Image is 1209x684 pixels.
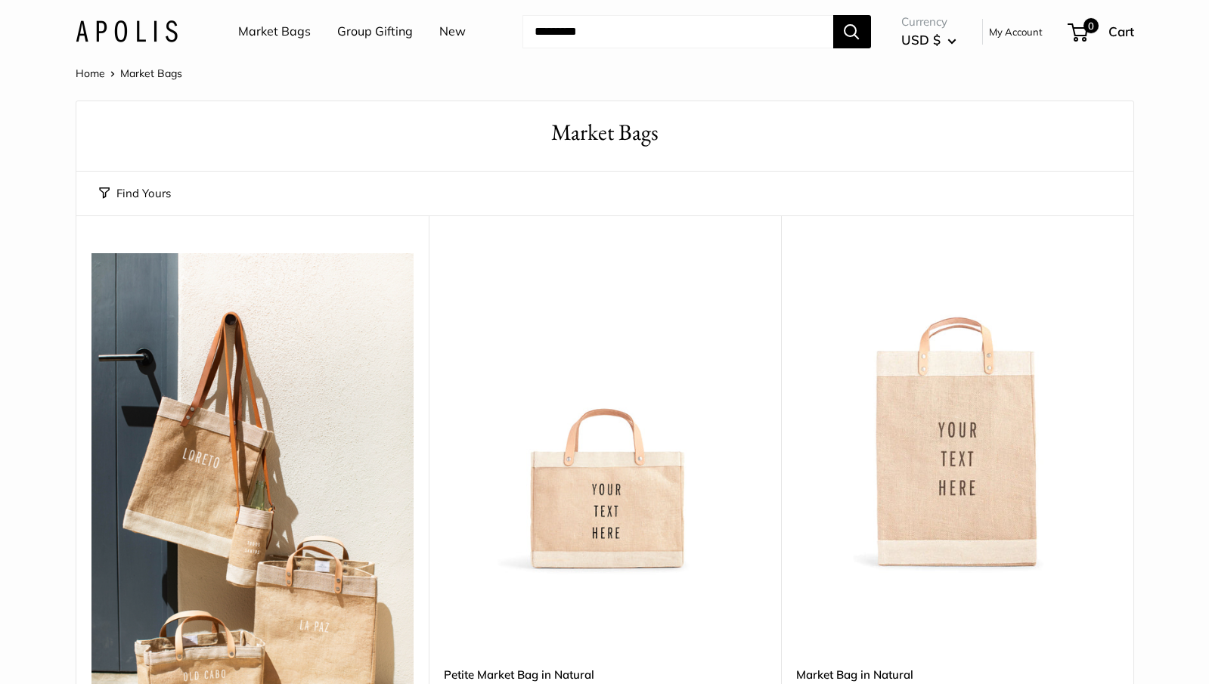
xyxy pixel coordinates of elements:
[989,23,1043,41] a: My Account
[99,183,171,204] button: Find Yours
[796,253,1118,575] img: Market Bag in Natural
[901,32,941,48] span: USD $
[1069,20,1134,44] a: 0 Cart
[901,11,956,32] span: Currency
[796,666,1118,683] a: Market Bag in Natural
[99,116,1111,149] h1: Market Bags
[444,253,766,575] a: Petite Market Bag in Naturaldescription_Effortless style that elevates every moment
[1108,23,1134,39] span: Cart
[901,28,956,52] button: USD $
[1083,18,1098,33] span: 0
[238,20,311,43] a: Market Bags
[76,63,182,83] nav: Breadcrumb
[337,20,413,43] a: Group Gifting
[833,15,871,48] button: Search
[796,253,1118,575] a: Market Bag in NaturalMarket Bag in Natural
[522,15,833,48] input: Search...
[444,666,766,683] a: Petite Market Bag in Natural
[120,67,182,80] span: Market Bags
[444,253,766,575] img: Petite Market Bag in Natural
[76,20,178,42] img: Apolis
[76,67,105,80] a: Home
[439,20,466,43] a: New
